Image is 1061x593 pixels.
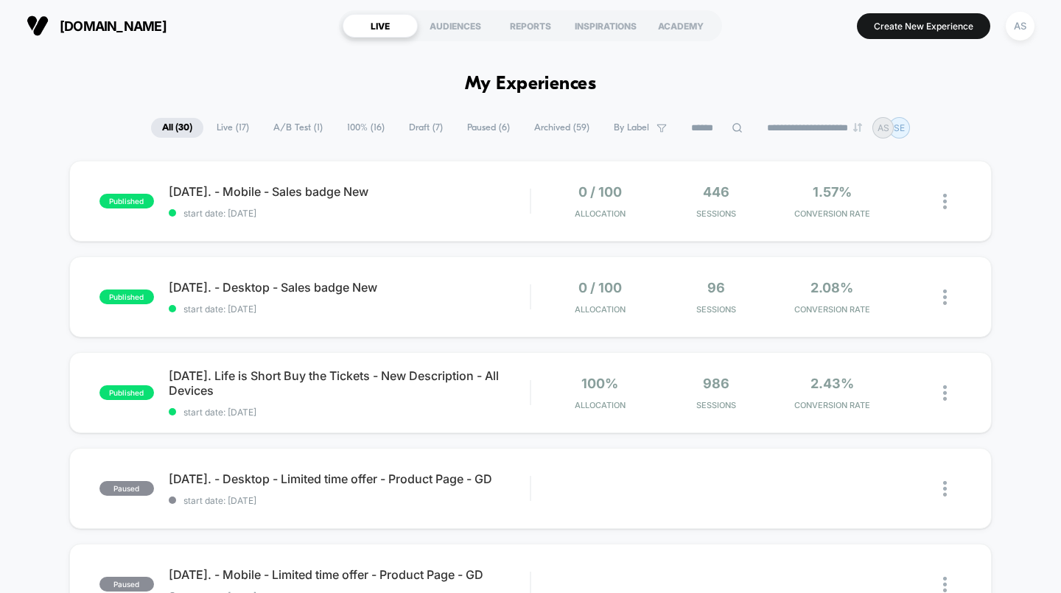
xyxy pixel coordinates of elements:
[99,577,154,592] span: paused
[169,303,530,315] span: start date: [DATE]
[778,400,886,410] span: CONVERSION RATE
[22,14,171,38] button: [DOMAIN_NAME]
[943,481,947,496] img: close
[27,15,49,37] img: Visually logo
[662,304,770,315] span: Sessions
[336,118,396,138] span: 100% ( 16 )
[581,376,618,391] span: 100%
[169,280,530,295] span: [DATE]. - Desktop - Sales badge New
[575,304,626,315] span: Allocation
[703,376,729,391] span: 986
[943,290,947,305] img: close
[99,385,154,400] span: published
[707,280,725,295] span: 96
[169,208,530,219] span: start date: [DATE]
[456,118,521,138] span: Paused ( 6 )
[60,18,167,34] span: [DOMAIN_NAME]
[575,400,626,410] span: Allocation
[810,376,854,391] span: 2.43%
[1001,11,1039,41] button: AS
[778,208,886,219] span: CONVERSION RATE
[575,208,626,219] span: Allocation
[169,471,530,486] span: [DATE]. - Desktop - Limited time offer - Product Page - GD
[262,118,334,138] span: A/B Test ( 1 )
[578,184,622,200] span: 0 / 100
[99,194,154,208] span: published
[614,122,649,133] span: By Label
[151,118,203,138] span: All ( 30 )
[169,407,530,418] span: start date: [DATE]
[206,118,260,138] span: Live ( 17 )
[578,280,622,295] span: 0 / 100
[99,481,154,496] span: paused
[398,118,454,138] span: Draft ( 7 )
[643,14,718,38] div: ACADEMY
[810,280,853,295] span: 2.08%
[662,400,770,410] span: Sessions
[169,368,530,398] span: [DATE]. Life is Short Buy the Tickets - New Description - All Devices
[853,123,862,132] img: end
[465,74,597,95] h1: My Experiences
[943,577,947,592] img: close
[169,184,530,199] span: [DATE]. - Mobile - Sales badge New
[169,567,530,582] span: [DATE]. - Mobile - Limited time offer - Product Page - GD
[418,14,493,38] div: AUDIENCES
[878,122,889,133] p: AS
[943,194,947,209] img: close
[1006,12,1034,41] div: AS
[99,290,154,304] span: published
[343,14,418,38] div: LIVE
[523,118,600,138] span: Archived ( 59 )
[703,184,729,200] span: 446
[778,304,886,315] span: CONVERSION RATE
[857,13,990,39] button: Create New Experience
[568,14,643,38] div: INSPIRATIONS
[813,184,852,200] span: 1.57%
[169,495,530,506] span: start date: [DATE]
[662,208,770,219] span: Sessions
[943,385,947,401] img: close
[493,14,568,38] div: REPORTS
[894,122,905,133] p: SE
